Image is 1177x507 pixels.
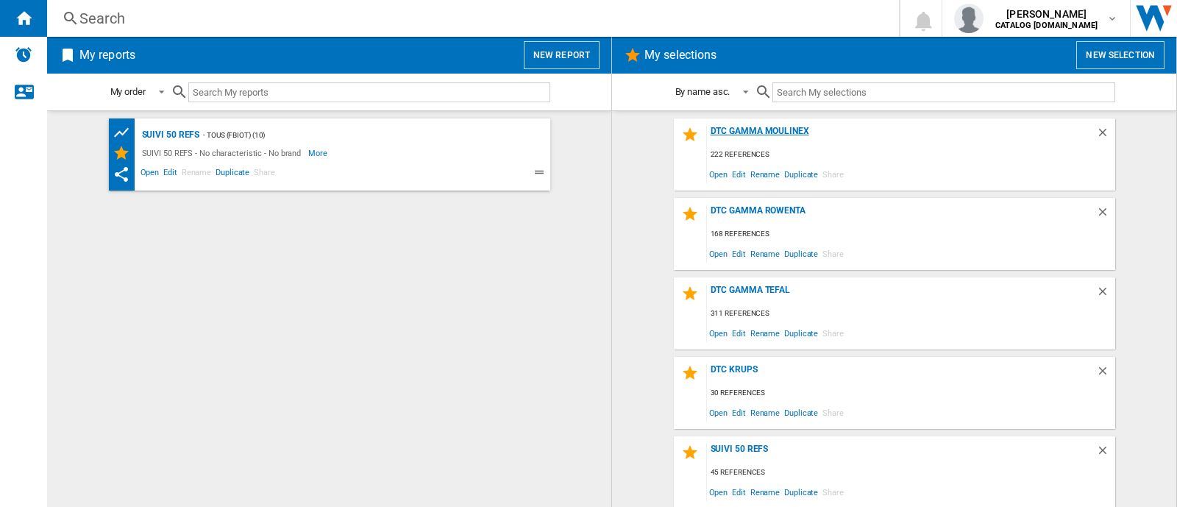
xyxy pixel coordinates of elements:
img: alerts-logo.svg [15,46,32,63]
span: Duplicate [782,244,820,263]
div: DTC GAMMA MOULINEX [707,126,1096,146]
h2: My selections [641,41,719,69]
div: - TOUS (fbiot) (10) [199,126,520,144]
span: Edit [730,164,748,184]
span: Duplicate [782,164,820,184]
div: 222 references [707,146,1115,164]
button: New selection [1076,41,1164,69]
span: Edit [730,244,748,263]
span: Rename [748,164,782,184]
input: Search My selections [772,82,1114,102]
span: Rename [748,403,782,422]
img: profile.jpg [954,4,984,33]
h2: My reports [77,41,138,69]
div: SUIVI 50 REFS [138,126,200,144]
div: Product prices grid [113,124,138,142]
div: Search [79,8,861,29]
span: Open [707,164,730,184]
span: Duplicate [782,482,820,502]
div: 30 references [707,384,1115,403]
span: Edit [730,323,748,343]
span: Open [707,403,730,422]
span: Share [252,166,277,183]
span: Open [707,244,730,263]
div: SUIVI 50 REFS [707,444,1096,464]
span: [PERSON_NAME] [995,7,1098,21]
input: Search My reports [188,82,550,102]
div: Delete [1096,285,1115,305]
div: DTC GAMMA TEFAL [707,285,1096,305]
span: Rename [179,166,213,183]
div: By name asc. [675,86,730,97]
span: Share [820,164,846,184]
ng-md-icon: This report has been shared with you [113,166,130,183]
span: Open [707,323,730,343]
div: DTC Gamma Rowenta [707,205,1096,225]
button: New report [524,41,600,69]
b: CATALOG [DOMAIN_NAME] [995,21,1098,30]
span: Rename [748,323,782,343]
div: Delete [1096,205,1115,225]
div: SUIVI 50 REFS - No characteristic - No brand [138,144,309,162]
span: Open [707,482,730,502]
span: Open [138,166,162,183]
span: Share [820,323,846,343]
span: Share [820,244,846,263]
span: Share [820,403,846,422]
span: Rename [748,482,782,502]
div: DTC KRUPS [707,364,1096,384]
span: More [308,144,330,162]
div: 45 references [707,464,1115,482]
span: Duplicate [782,403,820,422]
div: My Selections [113,144,138,162]
span: Edit [730,403,748,422]
span: Edit [161,166,179,183]
div: Delete [1096,126,1115,146]
div: Delete [1096,364,1115,384]
span: Rename [748,244,782,263]
span: Share [820,482,846,502]
div: My order [110,86,146,97]
span: Duplicate [213,166,252,183]
span: Duplicate [782,323,820,343]
div: 311 references [707,305,1115,323]
div: 168 references [707,225,1115,244]
span: Edit [730,482,748,502]
div: Delete [1096,444,1115,464]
